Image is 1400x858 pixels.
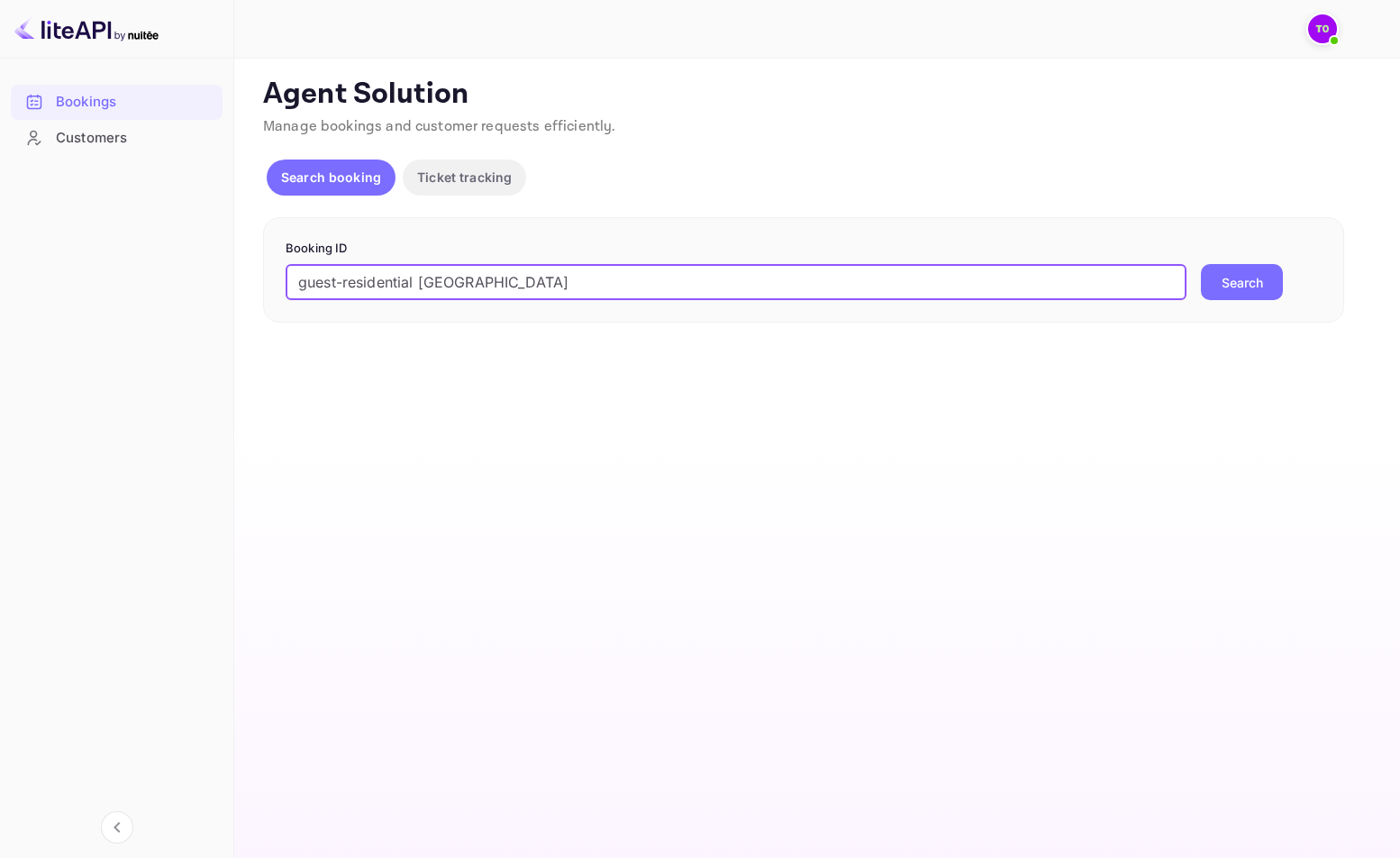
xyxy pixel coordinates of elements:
div: Customers [56,128,214,149]
div: Bookings [11,85,223,120]
p: Ticket tracking [417,168,512,187]
button: Search [1201,264,1283,300]
div: Customers [11,121,223,156]
div: Bookings [56,92,214,113]
a: Bookings [11,85,223,118]
input: Enter Booking ID (e.g., 63782194) [286,264,1186,300]
p: Search booking [281,168,381,187]
p: Agent Solution [263,77,1368,113]
img: Traveloka3PS 02 [1308,14,1337,43]
img: LiteAPI logo [14,14,159,43]
span: Manage bookings and customer requests efficiently. [263,117,616,136]
a: Customers [11,121,223,154]
button: Collapse navigation [101,811,133,844]
p: Booking ID [286,240,1322,258]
